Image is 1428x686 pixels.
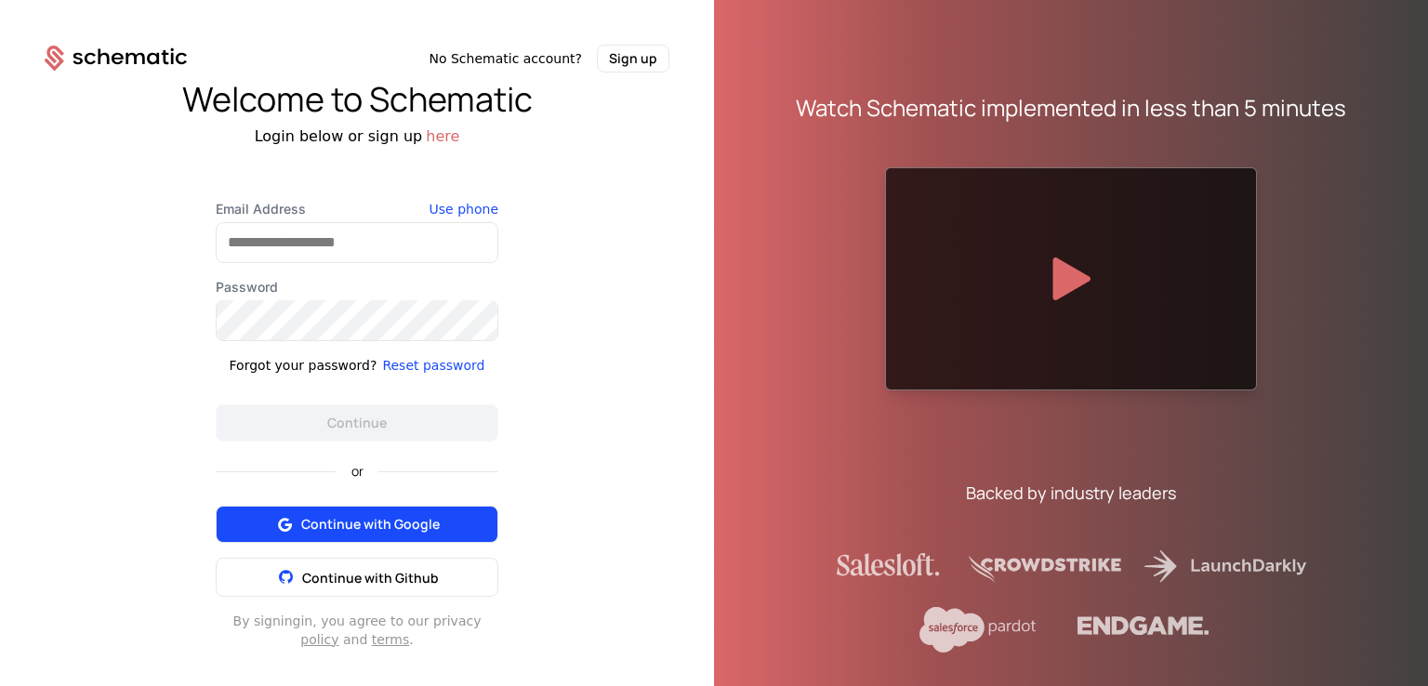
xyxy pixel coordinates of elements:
span: or [337,465,378,478]
button: Continue [216,404,498,442]
button: here [426,125,459,148]
div: By signing in , you agree to our privacy and . [216,612,498,649]
span: No Schematic account? [429,49,582,68]
span: Continue with Google [301,515,440,534]
button: Continue with Google [216,506,498,543]
button: Reset password [382,356,484,375]
button: Continue with Github [216,558,498,597]
label: Email Address [216,200,498,218]
button: Sign up [597,45,669,73]
span: Continue with Github [302,569,439,587]
a: terms [372,632,410,647]
button: Use phone [430,200,498,218]
div: Watch Schematic implemented in less than 5 minutes [796,93,1346,123]
div: Backed by industry leaders [966,480,1176,506]
div: Forgot your password? [230,356,377,375]
a: policy [300,632,338,647]
label: Password [216,278,498,297]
